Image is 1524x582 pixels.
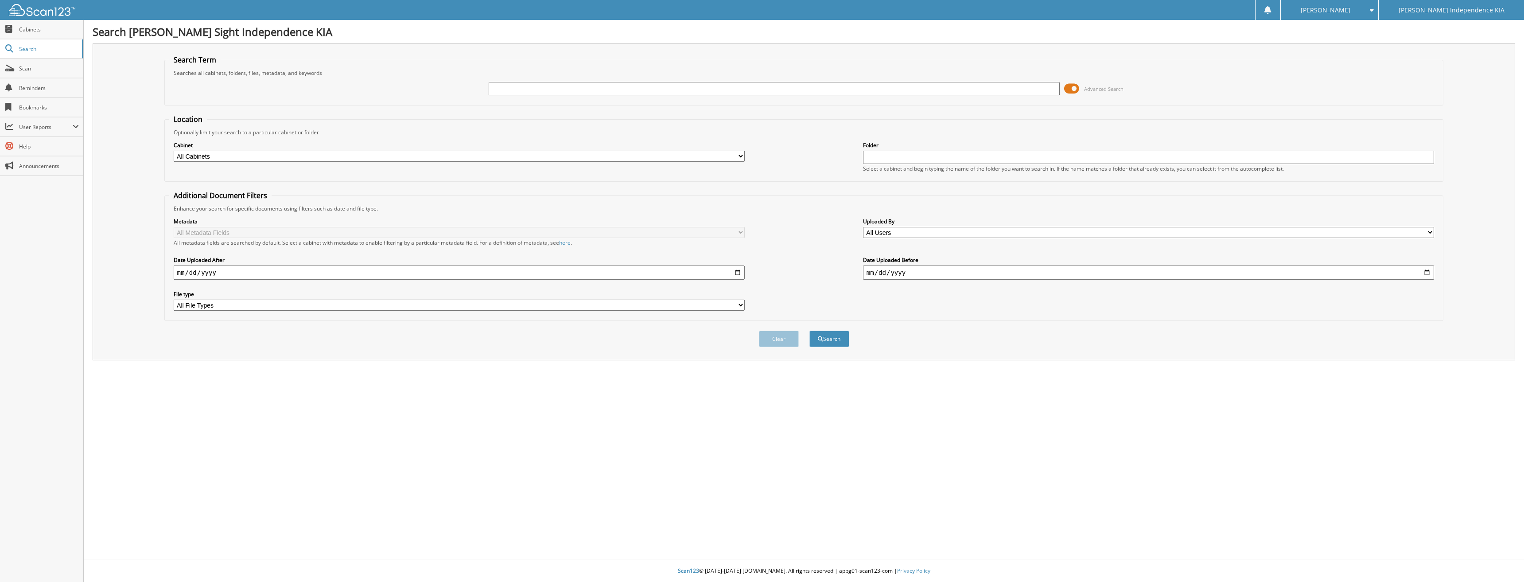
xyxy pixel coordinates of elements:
[19,26,79,33] span: Cabinets
[169,205,1439,212] div: Enhance your search for specific documents using filters such as date and file type.
[169,129,1439,136] div: Optionally limit your search to a particular cabinet or folder
[169,191,272,200] legend: Additional Document Filters
[174,218,745,225] label: Metadata
[174,266,745,280] input: start
[174,239,745,246] div: All metadata fields are searched by default. Select a cabinet with metadata to enable filtering b...
[93,24,1515,39] h1: Search [PERSON_NAME] Sight Independence KIA
[169,114,207,124] legend: Location
[19,123,73,131] span: User Reports
[863,165,1435,172] div: Select a cabinet and begin typing the name of the folder you want to search in. If the name match...
[19,162,79,170] span: Announcements
[174,256,745,264] label: Date Uploaded After
[863,256,1435,264] label: Date Uploaded Before
[174,141,745,149] label: Cabinet
[559,239,571,246] a: here
[9,4,75,16] img: scan123-logo-white.svg
[19,65,79,72] span: Scan
[1301,8,1350,13] span: [PERSON_NAME]
[19,84,79,92] span: Reminders
[174,290,745,298] label: File type
[19,104,79,111] span: Bookmarks
[1084,86,1124,92] span: Advanced Search
[19,45,78,53] span: Search
[678,567,699,574] span: Scan123
[169,69,1439,77] div: Searches all cabinets, folders, files, metadata, and keywords
[84,560,1524,582] div: © [DATE]-[DATE] [DOMAIN_NAME]. All rights reserved | appg01-scan123-com |
[169,55,221,65] legend: Search Term
[809,331,849,347] button: Search
[19,143,79,150] span: Help
[863,141,1435,149] label: Folder
[1399,8,1505,13] span: [PERSON_NAME] Independence KIA
[863,218,1435,225] label: Uploaded By
[863,266,1435,280] input: end
[897,567,930,574] a: Privacy Policy
[759,331,799,347] button: Clear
